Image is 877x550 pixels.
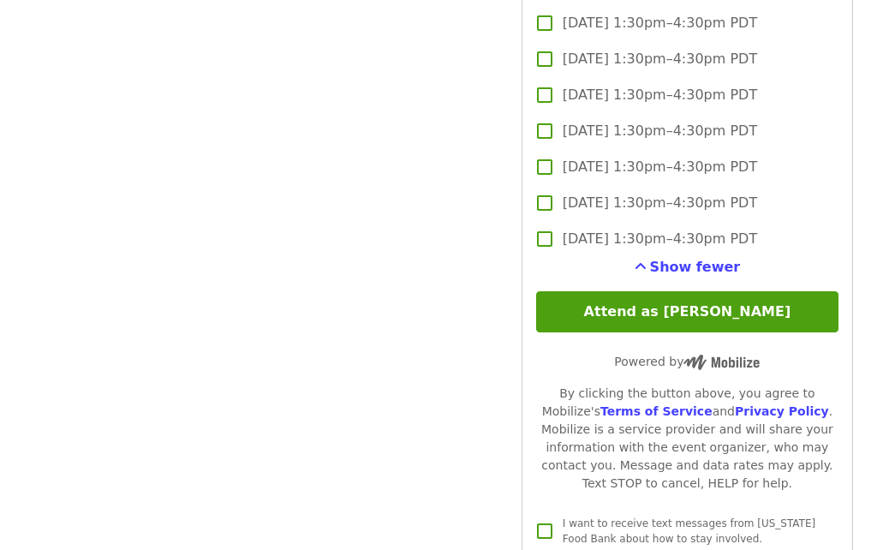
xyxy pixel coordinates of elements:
[563,193,757,213] span: [DATE] 1:30pm–4:30pm PDT
[735,404,829,418] a: Privacy Policy
[683,355,760,370] img: Powered by Mobilize
[650,259,741,275] span: Show fewer
[600,404,713,418] a: Terms of Service
[563,157,757,177] span: [DATE] 1:30pm–4:30pm PDT
[563,121,757,141] span: [DATE] 1:30pm–4:30pm PDT
[563,229,757,249] span: [DATE] 1:30pm–4:30pm PDT
[563,517,815,545] span: I want to receive text messages from [US_STATE] Food Bank about how to stay involved.
[536,291,838,332] button: Attend as [PERSON_NAME]
[614,355,760,368] span: Powered by
[635,257,741,278] button: See more timeslots
[563,49,757,69] span: [DATE] 1:30pm–4:30pm PDT
[563,85,757,105] span: [DATE] 1:30pm–4:30pm PDT
[563,13,757,33] span: [DATE] 1:30pm–4:30pm PDT
[536,385,838,493] div: By clicking the button above, you agree to Mobilize's and . Mobilize is a service provider and wi...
